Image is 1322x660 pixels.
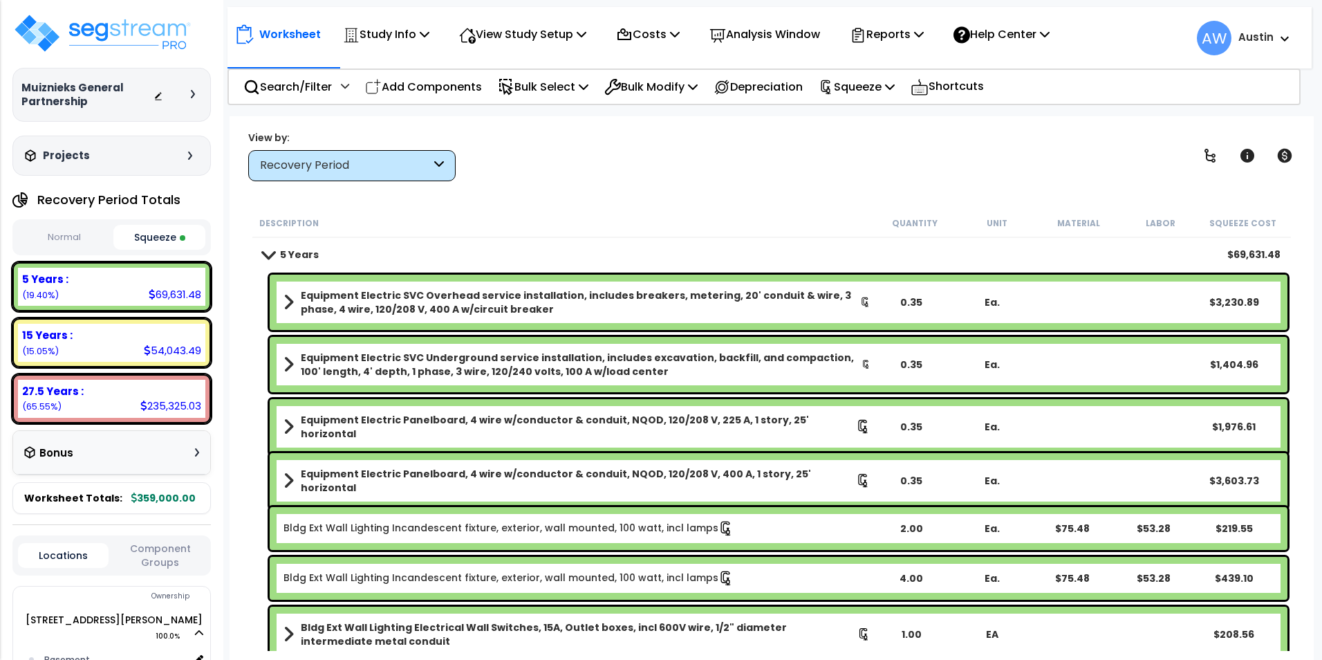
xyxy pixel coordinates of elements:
a: Assembly Title [283,621,871,648]
p: Bulk Select [498,77,588,96]
div: 0.35 [872,474,951,488]
button: Squeeze [113,225,205,250]
div: Ea. [952,295,1032,309]
div: Recovery Period [260,158,431,174]
div: $75.48 [1033,522,1112,535]
div: Add Components [357,71,490,103]
p: Add Components [365,77,482,96]
div: Depreciation [706,71,810,103]
p: Shortcuts [911,77,984,97]
small: Labor [1146,218,1175,229]
div: 1.00 [872,627,951,641]
a: Individual Item [283,521,734,536]
div: 69,631.48 [149,287,201,302]
div: $439.10 [1194,571,1274,585]
a: Assembly Title [283,413,871,441]
b: Equipment Electric SVC Underground service installation, includes excavation, backfill, and compa... [301,351,862,378]
span: AW [1197,21,1231,55]
p: Search/Filter [243,77,332,96]
div: Ea. [952,522,1032,535]
small: 15.053896935933148% [22,345,59,357]
div: $3,603.73 [1194,474,1274,488]
small: Unit [987,218,1007,229]
div: 0.35 [872,420,951,434]
div: 54,043.49 [144,343,201,358]
h3: Muiznieks General Partnership [21,81,153,109]
div: $3,230.89 [1194,295,1274,309]
small: 65.55014763231198% [22,401,62,412]
small: 19.395955431754874% [22,289,59,301]
span: 100.0% [156,628,192,645]
h3: Bonus [39,448,73,459]
b: 27.5 Years : [22,384,84,398]
small: Material [1057,218,1100,229]
a: Individual Item [283,571,734,586]
b: Equipment Electric Panelboard, 4 wire w/conductor & conduit, NQOD, 120/208 V, 400 A, 1 story, 25'... [301,467,856,495]
div: $219.55 [1194,522,1274,535]
h3: Projects [43,149,90,163]
div: $53.28 [1114,522,1193,535]
div: Ownership [41,588,210,605]
div: 0.35 [872,295,951,309]
p: Bulk Modify [604,77,698,96]
div: 4.00 [872,571,951,585]
div: $53.28 [1114,571,1193,585]
a: [STREET_ADDRESS][PERSON_NAME] 100.0% [26,613,203,627]
div: 235,325.03 [140,398,201,413]
div: EA [952,627,1032,641]
div: $1,404.96 [1194,358,1274,372]
div: Ea. [952,571,1032,585]
div: $75.48 [1033,571,1112,585]
p: Depreciation [714,77,803,96]
b: 5 Years : [22,272,68,286]
div: $208.56 [1194,627,1274,641]
p: Squeeze [819,77,895,96]
p: Costs [616,25,680,44]
button: Locations [18,543,109,568]
button: Normal [18,226,110,250]
div: 0.35 [872,358,951,372]
small: Squeeze Cost [1209,218,1276,229]
b: 359,000.00 [131,491,196,505]
b: Bldg Ext Wall Lighting Electrical Wall Switches, 15A, Outlet boxes, incl 600V wire, 1/2" diameter... [301,621,857,648]
h4: Recovery Period Totals [37,193,180,207]
small: Quantity [892,218,938,229]
div: 2.00 [872,522,951,535]
div: View by: [248,131,456,145]
p: Analysis Window [709,25,820,44]
div: Shortcuts [903,70,991,104]
p: Help Center [953,25,1050,44]
b: Equipment Electric Panelboard, 4 wire w/conductor & conduit, NQOD, 120/208 V, 225 A, 1 story, 25'... [301,413,856,441]
div: Ea. [952,474,1032,488]
p: View Study Setup [459,25,586,44]
button: Component Groups [115,541,205,570]
div: Ea. [952,420,1032,434]
div: Ea. [952,358,1032,372]
div: $1,976.61 [1194,420,1274,434]
a: Assembly Title [283,288,871,316]
b: 5 Years [280,248,319,262]
p: Reports [850,25,924,44]
b: 15 Years : [22,328,73,342]
p: Study Info [343,25,429,44]
a: Assembly Title [283,467,871,495]
span: Worksheet Totals: [24,491,122,505]
p: Worksheet [259,25,321,44]
a: Assembly Title [283,351,871,378]
small: Description [259,218,319,229]
b: Austin [1238,30,1274,44]
b: Equipment Electric SVC Overhead service installation, includes breakers, metering, 20' conduit & ... [301,288,860,316]
div: $69,631.48 [1227,248,1281,262]
img: logo_pro_r.png [12,12,192,54]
